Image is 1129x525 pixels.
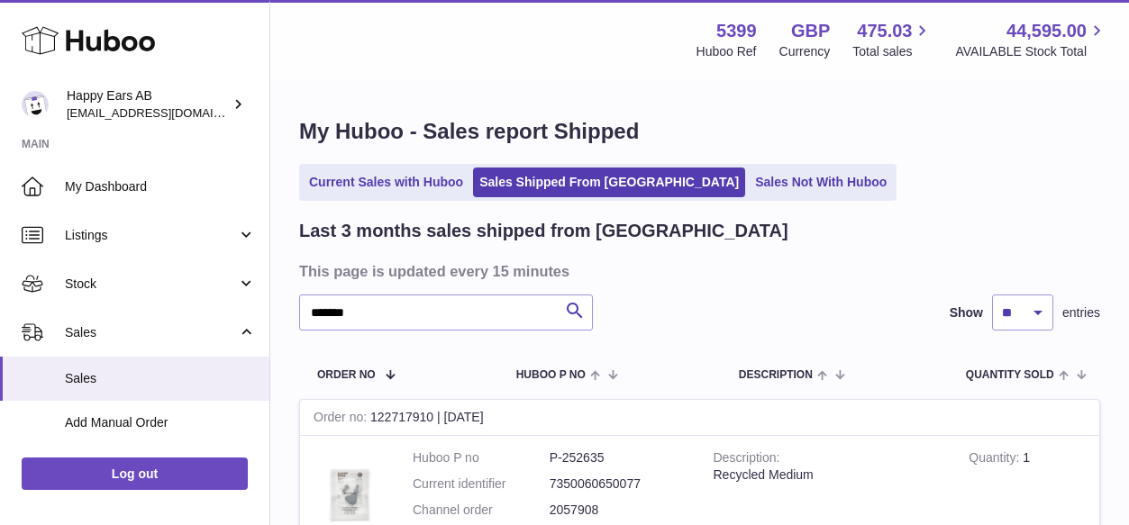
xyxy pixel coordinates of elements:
img: 3pl@happyearsearplugs.com [22,91,49,118]
a: Current Sales with Huboo [303,167,469,197]
span: 475.03 [857,19,912,43]
a: Sales Not With Huboo [749,167,893,197]
span: Listings [65,227,237,244]
span: Total sales [852,43,933,60]
dd: 2057908 [550,502,687,519]
div: Recycled Medium [714,466,942,484]
strong: 5399 [716,19,757,43]
span: Stock [65,276,237,293]
span: Add Manual Order [65,414,256,431]
div: Huboo Ref [697,43,757,60]
dt: Channel order [413,502,550,519]
span: [EMAIL_ADDRESS][DOMAIN_NAME] [67,105,265,120]
a: 44,595.00 AVAILABLE Stock Total [955,19,1107,60]
label: Show [950,304,983,321]
h1: My Huboo - Sales report Shipped [299,117,1100,146]
span: My Dashboard [65,178,256,195]
div: Currency [779,43,831,60]
span: AVAILABLE Stock Total [955,43,1107,60]
dd: P-252635 [550,449,687,466]
span: Huboo P no [516,369,586,381]
dt: Current identifier [413,475,550,493]
span: Sales [65,324,237,341]
span: Description [739,369,813,381]
a: Log out [22,457,248,490]
a: Sales Shipped From [GEOGRAPHIC_DATA] [473,167,745,197]
div: 122717910 | [DATE] [300,400,1099,436]
dd: 7350060650077 [550,475,687,493]
h3: This page is updated every 15 minutes [299,261,1096,281]
strong: Quantity [969,450,1023,469]
a: 475.03 Total sales [852,19,933,60]
h2: Last 3 months sales shipped from [GEOGRAPHIC_DATA] [299,219,788,243]
strong: Order no [314,410,370,429]
strong: GBP [791,19,830,43]
span: Sales [65,370,256,387]
span: Quantity Sold [966,369,1054,381]
span: Order No [317,369,376,381]
dt: Huboo P no [413,449,550,466]
strong: Description [714,450,780,469]
span: entries [1062,304,1100,321]
span: 44,595.00 [1006,19,1087,43]
div: Happy Ears AB [67,87,229,122]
